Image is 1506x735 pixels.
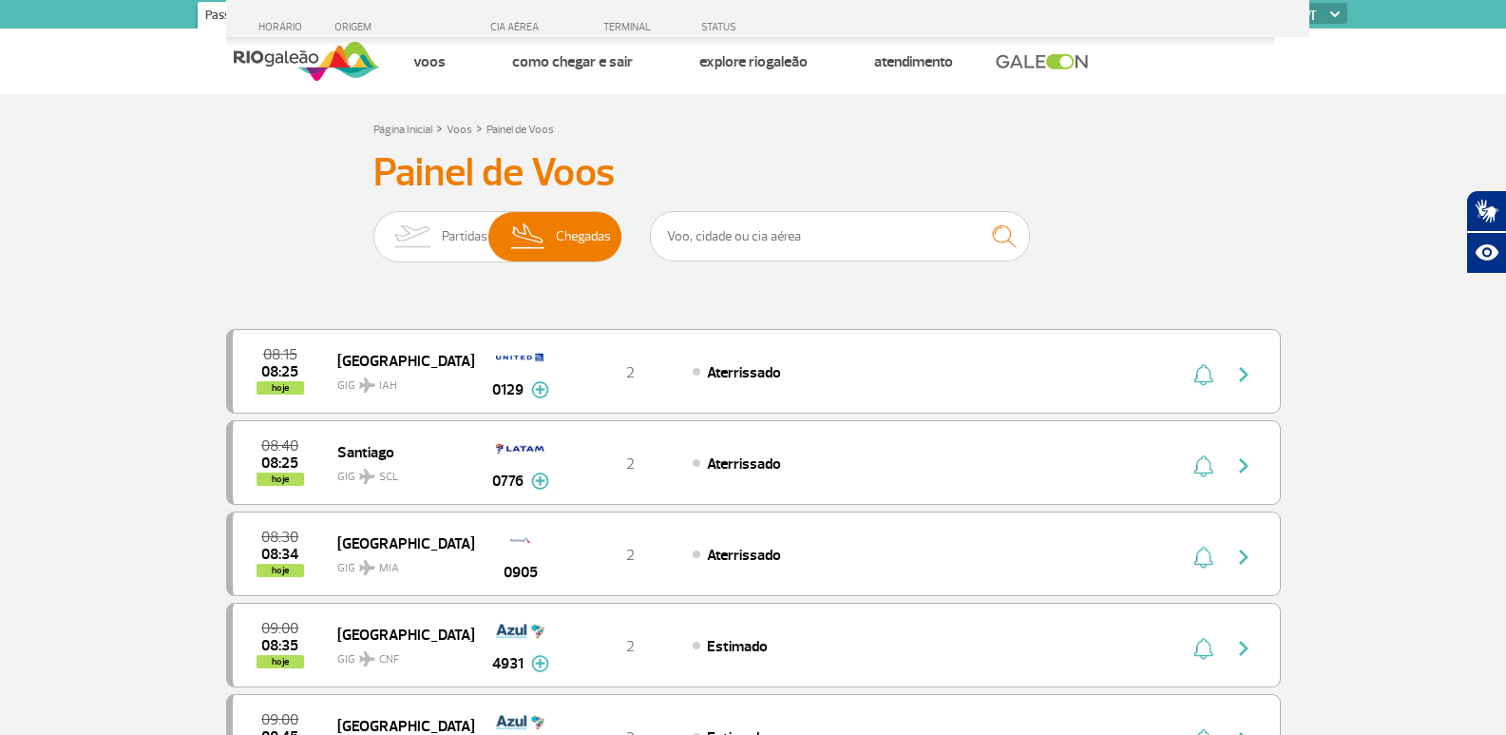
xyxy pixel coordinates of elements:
img: sino-painel-voo.svg [1193,637,1213,660]
span: GIG [337,367,459,395]
img: destiny_airplane.svg [359,377,375,393]
a: Passageiros [198,2,276,32]
span: 0776 [492,470,524,493]
img: seta-direita-painel-voo.svg [1232,455,1255,477]
a: Como chegar e sair [512,52,633,71]
a: Voos [413,52,446,71]
span: [GEOGRAPHIC_DATA] [337,622,459,647]
div: TERMINAL [568,21,692,33]
a: Painel de Voos [486,123,554,137]
span: 4931 [492,652,524,675]
span: MIA [379,560,399,577]
span: Santiago [337,439,459,464]
span: 0129 [492,378,524,401]
span: SCL [379,469,398,486]
img: sino-painel-voo.svg [1193,363,1213,386]
img: slider-embarque [382,212,442,261]
span: GIG [337,458,459,486]
span: [GEOGRAPHIC_DATA] [337,531,459,555]
span: 2025-09-26 08:15:00 [263,348,297,361]
h3: Painel de Voos [373,149,1134,197]
div: STATUS [692,21,847,33]
span: CNF [379,651,399,668]
img: seta-direita-painel-voo.svg [1232,637,1255,660]
span: Estimado [707,637,768,656]
span: Aterrissado [707,455,781,474]
span: GIG [337,641,459,668]
img: sino-painel-voo.svg [1193,455,1213,477]
span: 2 [626,637,635,656]
span: Aterrissado [707,546,781,565]
span: hoje [257,473,304,486]
span: [GEOGRAPHIC_DATA] [337,348,459,373]
span: hoje [257,381,304,395]
span: hoje [257,564,304,577]
span: Chegadas [556,212,611,261]
span: 2025-09-26 08:35:00 [261,639,298,652]
div: ORIGEM [334,21,473,33]
span: 2 [626,455,635,474]
span: 0905 [504,561,538,584]
a: Página Inicial [373,123,432,137]
span: IAH [379,377,397,395]
img: mais-info-painel-voo.svg [531,381,549,398]
span: hoje [257,655,304,668]
button: Abrir tradutor de língua de sinais. [1466,190,1506,232]
a: Explore RIOgaleão [699,52,808,71]
span: 2 [626,546,635,565]
span: GIG [337,550,459,577]
span: 2025-09-26 09:00:00 [261,713,298,726]
img: seta-direita-painel-voo.svg [1232,546,1255,569]
span: 2025-09-26 08:30:00 [261,531,298,544]
span: 2025-09-26 09:00:00 [261,622,298,635]
span: Aterrissado [707,363,781,382]
div: Plugin de acessibilidade da Hand Talk. [1466,190,1506,274]
img: sino-painel-voo.svg [1193,546,1213,569]
div: CIA AÉREA [473,21,568,33]
span: 2025-09-26 08:34:12 [261,548,298,561]
img: slider-desembarque [501,212,557,261]
button: Abrir recursos assistivos. [1466,232,1506,274]
img: mais-info-painel-voo.svg [531,655,549,672]
input: Voo, cidade ou cia aérea [650,211,1030,261]
span: 2025-09-26 08:40:00 [261,439,298,453]
div: HORÁRIO [232,21,335,33]
img: destiny_airplane.svg [359,560,375,575]
span: 2025-09-26 08:25:00 [261,456,298,470]
a: Atendimento [874,52,953,71]
span: 2 [626,363,635,382]
span: 2025-09-26 08:25:00 [261,365,298,378]
a: > [436,117,443,139]
img: seta-direita-painel-voo.svg [1232,363,1255,386]
img: destiny_airplane.svg [359,469,375,484]
img: mais-info-painel-voo.svg [531,473,549,490]
img: destiny_airplane.svg [359,651,375,667]
a: > [476,117,483,139]
a: Voos [447,123,472,137]
span: Partidas [442,212,487,261]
